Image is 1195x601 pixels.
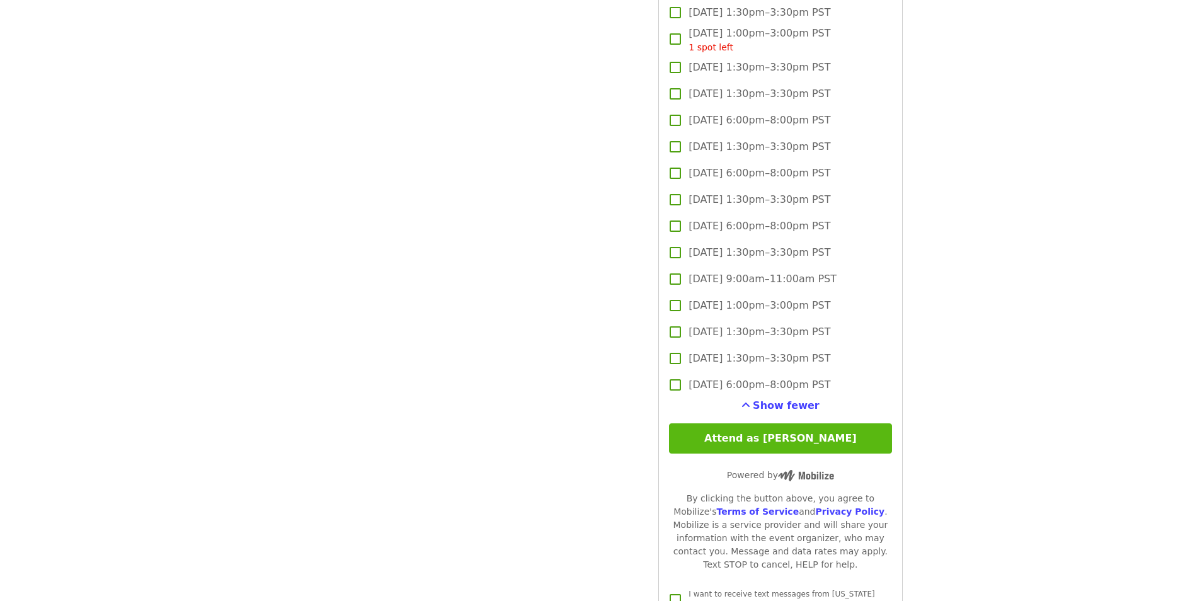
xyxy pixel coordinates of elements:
[689,219,830,234] span: [DATE] 6:00pm–8:00pm PST
[689,272,837,287] span: [DATE] 9:00am–11:00am PST
[689,113,830,128] span: [DATE] 6:00pm–8:00pm PST
[778,470,834,481] img: Powered by Mobilize
[741,398,820,413] button: See more timeslots
[689,139,830,154] span: [DATE] 1:30pm–3:30pm PST
[716,507,799,517] a: Terms of Service
[689,86,830,101] span: [DATE] 1:30pm–3:30pm PST
[689,351,830,366] span: [DATE] 1:30pm–3:30pm PST
[689,42,733,52] span: 1 spot left
[689,245,830,260] span: [DATE] 1:30pm–3:30pm PST
[727,470,834,480] span: Powered by
[689,298,830,313] span: [DATE] 1:00pm–3:00pm PST
[689,192,830,207] span: [DATE] 1:30pm–3:30pm PST
[689,166,830,181] span: [DATE] 6:00pm–8:00pm PST
[689,26,830,54] span: [DATE] 1:00pm–3:00pm PST
[689,324,830,340] span: [DATE] 1:30pm–3:30pm PST
[669,492,891,571] div: By clicking the button above, you agree to Mobilize's and . Mobilize is a service provider and wi...
[753,399,820,411] span: Show fewer
[815,507,884,517] a: Privacy Policy
[689,5,830,20] span: [DATE] 1:30pm–3:30pm PST
[689,377,830,392] span: [DATE] 6:00pm–8:00pm PST
[689,60,830,75] span: [DATE] 1:30pm–3:30pm PST
[669,423,891,454] button: Attend as [PERSON_NAME]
